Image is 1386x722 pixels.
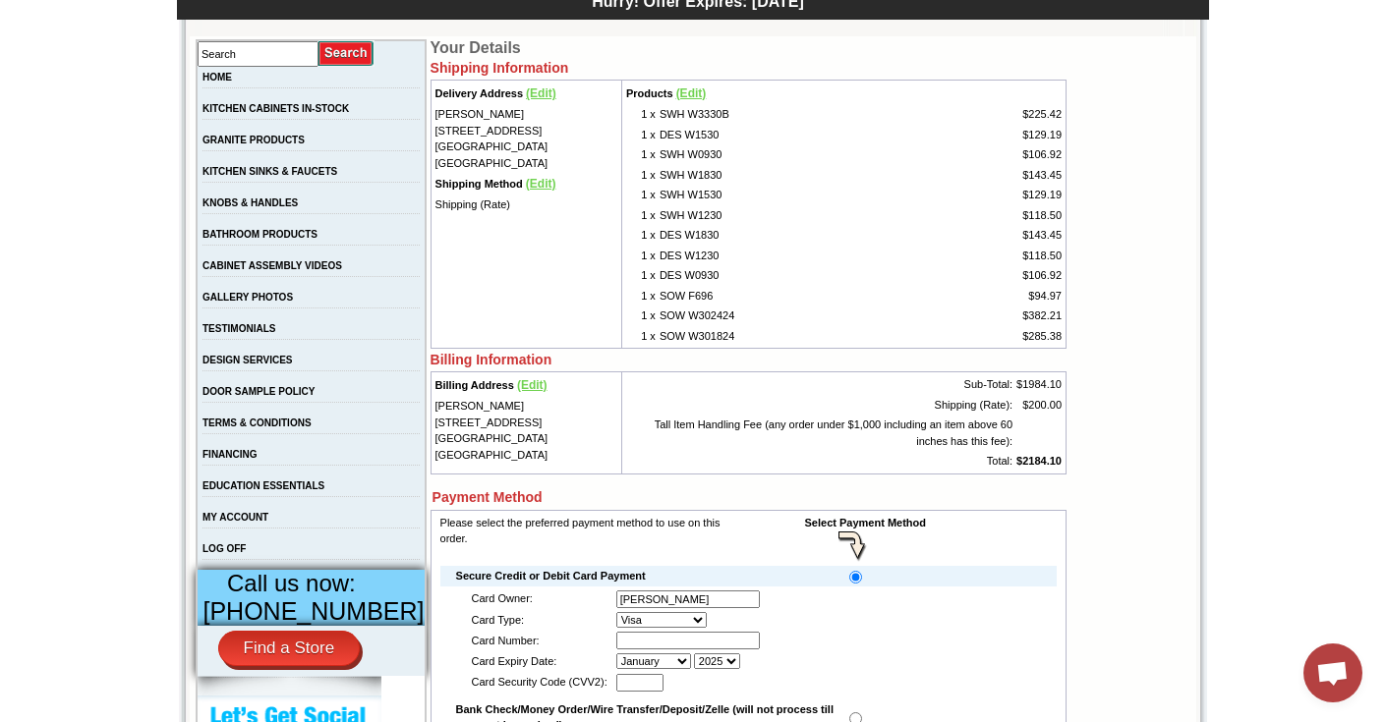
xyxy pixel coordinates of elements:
td: 1 x [624,205,658,226]
td: DES W1530 [658,125,921,145]
input: Submit [318,40,375,67]
td: Shipping (Rate) [433,194,619,215]
a: KITCHEN SINKS & FAUCETS [202,166,337,177]
a: EDUCATION ESSENTIALS [202,480,324,491]
td: Card Owner: [470,588,609,610]
td: [PERSON_NAME] [STREET_ADDRESS] [GEOGRAPHIC_DATA] [GEOGRAPHIC_DATA] [433,104,619,173]
td: $200.00 [1014,395,1064,416]
a: (Edit) [517,379,548,391]
td: $118.50 [920,205,1064,226]
b: Shipping Method [435,178,523,190]
a: TESTIMONIALS [202,323,275,334]
td: 1 x [624,104,658,125]
td: 1 x [624,286,658,306]
span: Shipping Information [431,60,569,76]
td: $225.42 [920,104,1064,125]
a: (Edit) [526,178,556,190]
span: (Edit) [526,177,556,191]
td: SWH W1230 [658,205,921,226]
td: DES W0930 [658,265,921,286]
td: Card Type: [470,610,609,631]
a: GALLERY PHOTOS [202,292,293,303]
td: 1 x [624,265,658,286]
td: DES W1830 [658,225,921,246]
td: SOW W301824 [658,326,921,347]
span: Payment Method [433,489,543,505]
a: Find a Store [218,631,361,666]
a: (Edit) [676,87,707,99]
td: Tall Item Handling Fee (any order under $1,000 including an item above 60 inches has this fee): [624,415,1014,451]
a: (Edit) [526,87,556,99]
td: $129.19 [920,125,1064,145]
b: Billing Address [435,379,514,391]
a: BATHROOM PRODUCTS [202,229,318,240]
td: SWH W3330B [658,104,921,125]
span: [PHONE_NUMBER] [203,597,425,625]
a: KNOBS & HANDLES [202,197,298,208]
b: Products [626,87,673,99]
td: $382.21 [920,305,1064,326]
td: Sub-Total: [624,374,1014,395]
td: $118.50 [920,246,1064,266]
td: 1 x [624,185,658,205]
td: SWH W0930 [658,144,921,165]
a: KITCHEN CABINETS IN-STOCK [202,103,349,114]
td: Please select the preferred payment method to use on this order. [438,513,746,565]
td: [PERSON_NAME] [STREET_ADDRESS] [GEOGRAPHIC_DATA] [GEOGRAPHIC_DATA] [433,396,619,465]
td: 1 x [624,225,658,246]
td: $106.92 [920,144,1064,165]
img: Your Details [1066,48,1067,49]
td: $143.45 [920,165,1064,186]
td: DES W1230 [658,246,921,266]
td: Card Expiry Date: [470,651,609,672]
a: TERMS & CONDITIONS [202,417,312,428]
b: Secure Credit or Debit Card Payment [456,570,646,582]
td: 1 x [624,125,658,145]
div: Open chat [1303,643,1362,702]
span: (Edit) [517,378,548,392]
td: Shipping (Rate): [624,395,1014,416]
a: DESIGN SERVICES [202,355,293,365]
span: (Edit) [676,86,707,100]
td: $106.92 [920,265,1064,286]
b: Select Payment Method [805,517,926,528]
b: $2184.10 [1016,455,1062,467]
td: SWH W1830 [658,165,921,186]
td: 1 x [624,165,658,186]
b: Delivery Address [435,87,523,99]
a: HOME [202,72,232,83]
span: Billing Information [431,352,552,367]
td: 1 x [624,326,658,347]
span: Call us now: [227,570,356,596]
td: SOW F696 [658,286,921,306]
td: 1 x [624,144,658,165]
td: $143.45 [920,225,1064,246]
td: $285.38 [920,326,1064,347]
td: Your Details [431,39,1061,57]
td: $129.19 [920,185,1064,205]
td: Card Number: [470,630,609,651]
td: SOW W302424 [658,305,921,326]
td: Card Security Code (CVV2): [470,672,609,694]
a: LOG OFF [202,543,246,554]
td: 1 x [624,246,658,266]
a: FINANCING [202,449,258,460]
td: SWH W1530 [658,185,921,205]
a: MY ACCOUNT [202,512,268,523]
td: $1984.10 [1014,374,1064,395]
td: Total: [624,451,1014,472]
a: GRANITE PRODUCTS [202,135,305,145]
a: DOOR SAMPLE POLICY [202,386,315,397]
a: CABINET ASSEMBLY VIDEOS [202,260,342,271]
span: (Edit) [526,86,556,100]
td: $94.97 [920,286,1064,306]
td: 1 x [624,305,658,326]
